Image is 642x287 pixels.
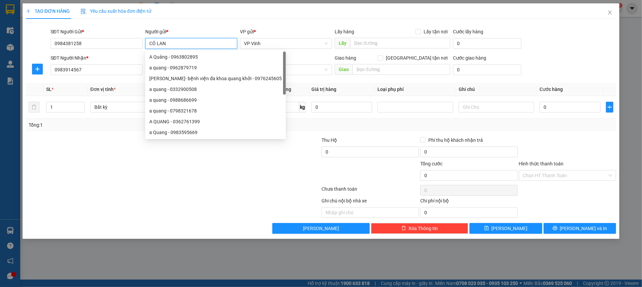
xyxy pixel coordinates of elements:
label: Cước lấy hàng [453,29,483,34]
span: Xóa Thông tin [409,225,438,232]
span: plus [32,66,42,72]
div: VP gửi [240,28,332,35]
div: a quang - 0332900508 [145,84,286,95]
label: Hình thức thanh toán [519,161,564,166]
span: delete [401,226,406,231]
span: Giao [335,64,353,75]
span: Bất kỳ [94,102,162,112]
div: a quang - 0798321678 [149,107,282,115]
div: a Quang - 0983595669 [149,129,282,136]
div: Người gửi [145,28,237,35]
div: SĐT Người Nhận [51,54,143,62]
div: a quang - 0798321678 [145,105,286,116]
div: A QUANG - 0362761399 [149,118,282,125]
span: Phí thu hộ khách nhận trả [426,136,486,144]
button: plus [606,102,613,113]
span: SL [46,87,52,92]
span: printer [553,226,557,231]
label: Cước giao hàng [453,55,486,61]
input: Ghi Chú [459,102,534,113]
div: Chưa thanh toán [321,185,420,197]
input: Nhập ghi chú [322,207,419,218]
span: kg [299,102,306,113]
button: printer[PERSON_NAME] và In [544,223,616,234]
div: a quang - 0332900508 [149,86,282,93]
div: Tổng: 1 [29,121,248,129]
input: 0 [311,102,372,113]
div: a quang - 0988686699 [145,95,286,105]
span: Lấy [335,38,350,49]
span: Lấy tận nơi [421,28,450,35]
span: Giao hàng [335,55,356,61]
span: save [484,226,489,231]
button: Close [601,3,619,22]
span: plus [606,104,613,110]
input: Cước giao hàng [453,64,521,75]
span: Tổng cước [420,161,442,166]
div: Chi phí nội bộ [420,197,518,207]
span: VP Vinh [244,38,328,49]
div: đậu thị phương- bệnh viện đa khoa quang khởi - 0976245605 [145,73,286,84]
span: Cước hàng [540,87,563,92]
span: [GEOGRAPHIC_DATA] tận nơi [383,54,450,62]
div: A QUANG - 0362761399 [145,116,286,127]
th: Ghi chú [456,83,537,96]
span: Yêu cầu xuất hóa đơn điện tử [81,8,152,14]
div: SĐT Người Gửi [51,28,143,35]
button: plus [32,64,43,74]
input: Cước lấy hàng [453,38,521,49]
span: [PERSON_NAME] và In [560,225,607,232]
span: [PERSON_NAME] [303,225,339,232]
span: VP Khuất Duy Tiến [244,65,328,75]
div: A Quảng - 0963802895 [149,53,282,61]
button: save[PERSON_NAME] [469,223,542,234]
button: delete [29,102,39,113]
div: [PERSON_NAME]- bệnh viện đa khoa quang khởi - 0976245605 [149,75,282,82]
div: Ghi chú nội bộ nhà xe [322,197,419,207]
button: deleteXóa Thông tin [371,223,468,234]
div: a quang - 0962879719 [145,62,286,73]
span: Thu Hộ [322,137,337,143]
button: [PERSON_NAME] [272,223,370,234]
span: close [607,10,613,15]
span: Lấy hàng [335,29,354,34]
div: a quang - 0962879719 [149,64,282,71]
span: plus [26,9,31,13]
span: Đơn vị tính [90,87,116,92]
div: A Quảng - 0963802895 [145,52,286,62]
th: Loại phụ phí [375,83,456,96]
div: a quang - 0988686699 [149,96,282,104]
div: a Quang - 0983595669 [145,127,286,138]
span: Giá trị hàng [311,87,336,92]
img: icon [81,9,86,14]
input: Dọc đường [353,64,450,75]
span: [PERSON_NAME] [492,225,528,232]
span: TẠO ĐƠN HÀNG [26,8,70,14]
input: Dọc đường [350,38,450,49]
